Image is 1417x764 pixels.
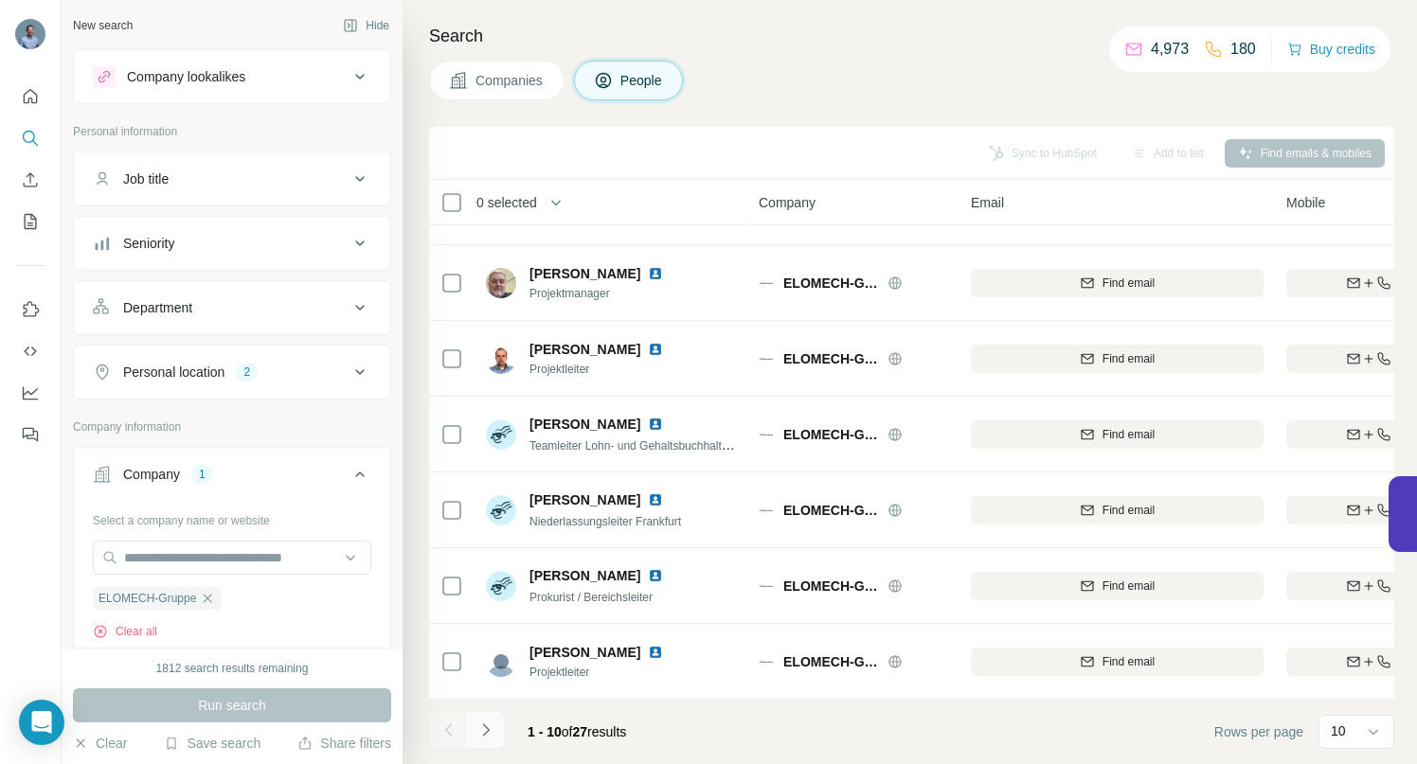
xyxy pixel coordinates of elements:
img: LinkedIn logo [648,568,663,583]
span: 27 [573,724,588,739]
img: Logo of ELOMECH-Gruppe [759,351,774,366]
span: Find email [1103,350,1155,367]
div: 1812 search results remaining [156,660,309,677]
img: Avatar [486,647,516,677]
p: 180 [1230,38,1256,61]
span: of [562,724,573,739]
button: Department [74,285,390,330]
button: Find email [971,572,1264,600]
span: Find email [1103,577,1155,595]
p: Company information [73,418,391,435]
span: [PERSON_NAME] [529,415,640,434]
button: Find email [971,269,1264,297]
p: 4,973 [1151,38,1189,61]
button: Share filters [297,734,391,753]
img: Logo of ELOMECH-Gruppe [759,654,774,669]
img: Logo of ELOMECH-Gruppe [759,427,774,442]
span: Projektleiter [529,361,686,378]
button: Seniority [74,221,390,266]
h4: Search [429,23,1394,49]
span: ELOMECH-Gruppe [783,274,878,293]
button: Clear all [93,623,157,640]
div: Department [123,298,192,317]
img: Logo of ELOMECH-Gruppe [759,275,774,291]
span: results [528,724,626,739]
span: ELOMECH-Gruppe [783,577,878,595]
img: Avatar [486,419,516,450]
img: Avatar [486,344,516,374]
button: Clear [73,734,127,753]
img: Avatar [486,495,516,525]
span: Email [971,193,1004,212]
span: [PERSON_NAME] [529,340,640,359]
span: Company [759,193,816,212]
img: LinkedIn logo [648,417,663,432]
button: Personal location2 [74,349,390,395]
span: Mobile [1286,193,1325,212]
button: Buy credits [1287,36,1375,62]
span: ELOMECH-Gruppe [783,425,878,444]
button: Find email [971,420,1264,449]
p: 10 [1331,721,1346,740]
span: [PERSON_NAME] [529,643,640,662]
span: Companies [475,71,545,90]
button: Navigate to next page [467,711,505,749]
div: New search [73,17,133,34]
button: Dashboard [15,376,45,410]
button: Search [15,121,45,155]
img: LinkedIn logo [648,492,663,507]
button: Use Surfe on LinkedIn [15,293,45,327]
div: Personal location [123,363,224,382]
div: Company lookalikes [127,67,245,86]
img: Avatar [15,19,45,49]
button: Job title [74,156,390,202]
span: [PERSON_NAME] [529,566,640,585]
span: 1 - 10 [528,724,562,739]
span: Find email [1103,502,1155,519]
button: Find email [971,648,1264,676]
div: Company [123,465,180,484]
button: Quick start [15,80,45,114]
span: Rows per page [1214,722,1303,741]
img: LinkedIn logo [648,645,663,660]
span: Find email [1103,653,1155,670]
img: Logo of ELOMECH-Gruppe [759,503,774,518]
img: Logo of ELOMECH-Gruppe [759,578,774,594]
img: LinkedIn logo [648,266,663,281]
span: Projektleiter [529,664,686,681]
button: My lists [15,204,45,239]
span: Find email [1103,426,1155,443]
span: ELOMECH-Gruppe [783,349,878,368]
button: Save search [164,734,260,753]
div: Open Intercom Messenger [19,700,64,745]
span: Find email [1103,275,1155,292]
button: Feedback [15,418,45,452]
button: Company lookalikes [74,54,390,99]
span: Teamleiter Lohn- und Gehaltsbuchhaltung [529,437,741,453]
button: Find email [971,496,1264,524]
button: Company1 [74,452,390,505]
img: Avatar [486,268,516,298]
button: Enrich CSV [15,163,45,197]
button: Hide [330,11,403,40]
span: ELOMECH-Gruppe [99,590,196,607]
span: [PERSON_NAME] [529,490,640,509]
span: Prokurist / Bereichsleiter [529,591,653,604]
button: Use Surfe API [15,334,45,368]
div: 1 [191,466,213,483]
button: Find email [971,345,1264,373]
div: Select a company name or website [93,505,371,529]
span: People [620,71,664,90]
div: Job title [123,169,169,188]
span: 0 selected [476,193,537,212]
span: ELOMECH-Gruppe [783,501,878,520]
div: 2 [236,364,258,381]
span: [PERSON_NAME] [529,264,640,283]
span: Niederlassungsleiter Frankfurt [529,515,681,528]
img: Avatar [486,571,516,601]
span: Projektmanager [529,285,686,302]
img: LinkedIn logo [648,342,663,357]
p: Personal information [73,123,391,140]
span: ELOMECH-Gruppe [783,652,878,671]
div: Seniority [123,234,174,253]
